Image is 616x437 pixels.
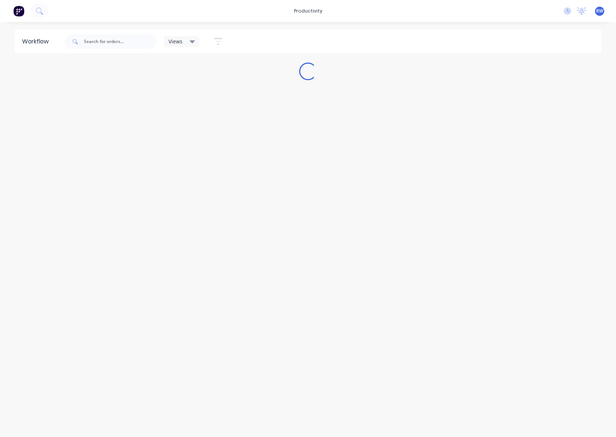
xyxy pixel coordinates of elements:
div: productivity [290,6,326,17]
img: Factory [13,6,24,17]
input: Search for orders... [84,34,157,49]
span: Views [169,38,183,45]
span: RW [596,8,603,14]
div: Workflow [22,37,52,46]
